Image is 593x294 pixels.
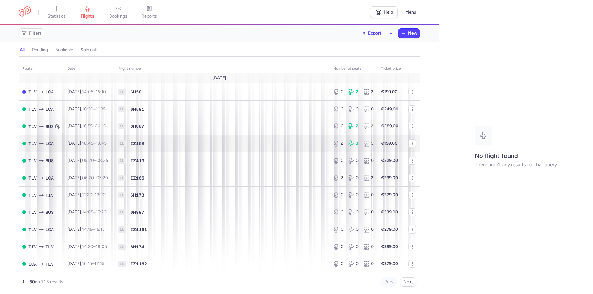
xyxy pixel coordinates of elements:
span: – [82,141,107,146]
span: TLV [28,157,37,164]
h4: sold out [81,47,97,53]
span: – [82,89,106,94]
span: TLV [28,192,37,199]
th: number of seats [330,64,377,73]
span: reports [141,14,157,19]
time: 16:55 [82,123,93,129]
time: 11:35 [96,106,106,112]
strong: €279.00 [381,192,398,197]
span: TIV [45,192,54,199]
span: [DATE], [67,175,108,180]
time: 07:20 [96,175,108,180]
p: There aren't any results for that query. [475,162,558,168]
span: 1L [118,226,126,233]
a: Help [370,6,398,18]
span: IZ165 [130,175,144,181]
span: bookings [109,14,127,19]
div: 2 [333,140,343,147]
strong: 1 – 50 [22,279,35,284]
span: BUS [45,209,54,216]
button: Menu [402,6,420,18]
span: Filters [29,31,42,36]
span: 6H887 [130,209,144,215]
strong: €199.00 [381,141,397,146]
span: 1L [118,140,126,147]
time: 14:20 [82,244,93,249]
span: 6H581 [130,106,144,112]
span: • [127,226,129,233]
strong: €279.00 [381,261,398,266]
span: – [82,123,106,129]
time: 13:20 [95,192,106,197]
div: 0 [333,106,343,112]
span: 1L [118,244,126,250]
th: Flight number [115,64,330,73]
th: date [64,64,115,73]
span: 1L [118,89,126,95]
div: 3 [348,140,359,147]
button: Filters [19,29,44,38]
strong: €289.00 [381,123,398,129]
time: 14:15 [82,227,92,232]
strong: €329.00 [381,158,398,163]
span: 1L [118,209,126,215]
span: IZ1161 [130,226,147,233]
div: 0 [333,226,343,233]
span: TIV [28,243,37,250]
span: [DATE], [67,89,106,94]
div: 0 [348,158,359,164]
span: 6H581 [130,89,144,95]
a: CitizenPlane red outlined logo [19,6,31,18]
span: flights [81,14,94,19]
span: • [127,89,129,95]
span: • [127,209,129,215]
time: 17:20 [96,209,107,215]
div: 2 [364,175,374,181]
div: 2 [364,123,374,129]
span: Export [368,31,381,35]
span: Help [384,10,393,14]
span: on 118 results [35,279,63,284]
div: 2 [333,175,343,181]
span: [DATE] [212,76,226,81]
div: 0 [333,123,343,129]
span: New [408,31,417,36]
h4: all [20,47,25,53]
strong: €249.00 [381,106,398,112]
h4: pending [32,47,48,53]
span: – [82,261,104,266]
span: 1L [118,261,126,267]
div: 2 [364,89,374,95]
span: • [127,175,129,181]
span: – [82,175,108,180]
span: LCA [45,226,54,233]
button: New [398,29,420,38]
div: 0 [333,158,343,164]
span: [DATE], [67,106,106,112]
div: 0 [333,209,343,215]
time: 11:20 [82,192,92,197]
th: Ticket price [377,64,405,73]
div: 5 [364,140,374,147]
div: 0 [333,244,343,250]
time: 18:45 [82,141,93,146]
span: 1L [118,106,126,112]
span: BUS [45,123,54,130]
span: 6H887 [130,123,144,129]
button: Next [400,277,416,287]
time: 19:45 [96,141,107,146]
div: 0 [364,158,374,164]
a: flights [72,6,103,19]
div: 0 [364,209,374,215]
span: – [82,192,106,197]
span: • [127,140,129,147]
span: BUS [45,157,54,164]
span: • [127,192,129,198]
strong: €239.00 [381,175,398,180]
span: IZ413 [130,158,144,164]
span: 1L [118,192,126,198]
div: 0 [348,226,359,233]
strong: €299.00 [381,244,398,249]
span: TLV [28,106,37,113]
time: 15:10 [96,89,106,94]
